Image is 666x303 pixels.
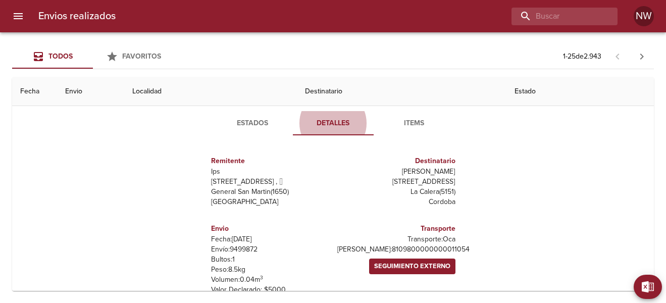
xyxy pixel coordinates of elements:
[297,77,507,106] th: Destinatario
[38,8,116,24] h6: Envios realizados
[605,51,630,61] span: Pagina anterior
[57,77,124,106] th: Envio
[634,275,662,299] button: Exportar Excel
[122,52,161,61] span: Favoritos
[211,197,329,207] p: [GEOGRAPHIC_DATA]
[12,44,174,69] div: Tabs Envios
[506,77,654,106] th: Estado
[124,77,296,106] th: Localidad
[218,117,287,130] span: Estados
[211,156,329,167] h6: Remitente
[6,4,30,28] button: menu
[211,285,329,295] p: Valor Declarado: $ 5000
[212,111,454,135] div: Tabs detalle de guia
[630,44,654,69] span: Pagina siguiente
[337,223,455,234] h6: Transporte
[337,187,455,197] p: La Calera ( 5151 )
[299,117,368,130] span: Detalles
[211,265,329,275] p: Peso: 8.5 kg
[211,167,329,177] p: Ips
[511,8,600,25] input: buscar
[380,117,448,130] span: Items
[211,244,329,255] p: Envío: 9499872
[634,6,654,26] div: NW
[12,77,57,106] th: Fecha
[337,167,455,177] p: [PERSON_NAME]
[211,187,329,197] p: General San Martin ( 1650 )
[211,234,329,244] p: Fecha: [DATE]
[369,259,455,274] a: Seguimiento Externo
[337,234,455,244] p: Transporte: Oca
[260,274,263,281] sup: 3
[563,52,601,62] p: 1 - 25 de 2.943
[337,156,455,167] h6: Destinatario
[337,197,455,207] p: Cordoba
[211,255,329,265] p: Bultos: 1
[211,223,329,234] h6: Envio
[374,261,450,272] span: Seguimiento Externo
[337,244,455,255] p: [PERSON_NAME]: 8109800000000011054
[211,177,329,187] p: [STREET_ADDRESS] ,  
[337,177,455,187] p: [STREET_ADDRESS]
[634,6,654,26] div: Abrir información de usuario
[48,52,73,61] span: Todos
[211,275,329,285] p: Volumen: 0.04 m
